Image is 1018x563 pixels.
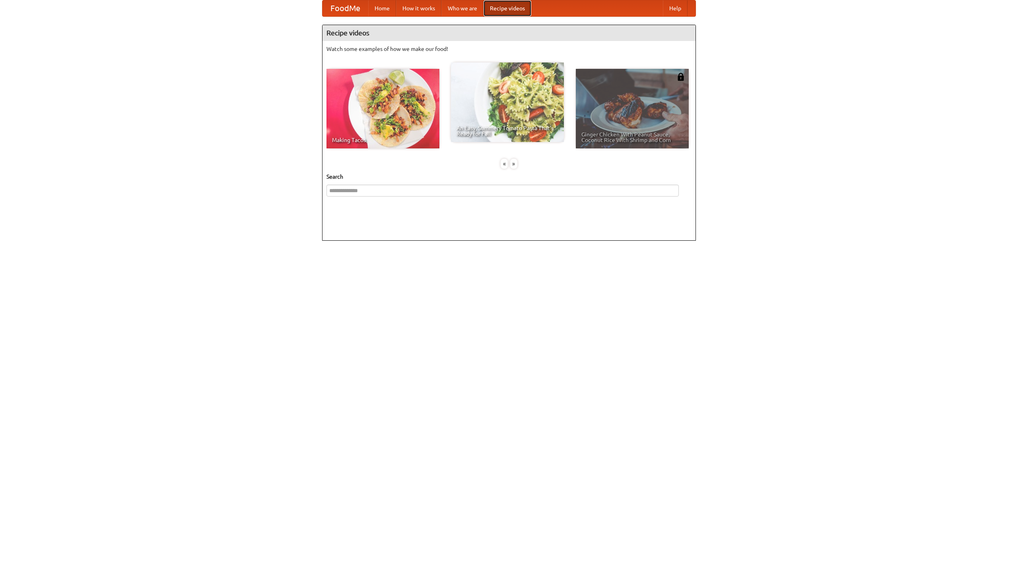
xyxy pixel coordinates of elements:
span: Making Tacos [332,137,434,143]
a: Home [368,0,396,16]
a: An Easy, Summery Tomato Pasta That's Ready for Fall [451,62,564,142]
a: How it works [396,0,441,16]
div: « [501,159,508,169]
a: FoodMe [322,0,368,16]
h4: Recipe videos [322,25,696,41]
a: Help [663,0,688,16]
img: 483408.png [677,73,685,81]
a: Making Tacos [326,69,439,148]
a: Who we are [441,0,484,16]
p: Watch some examples of how we make our food! [326,45,692,53]
a: Recipe videos [484,0,531,16]
span: An Easy, Summery Tomato Pasta That's Ready for Fall [457,125,558,136]
h5: Search [326,173,692,181]
div: » [510,159,517,169]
